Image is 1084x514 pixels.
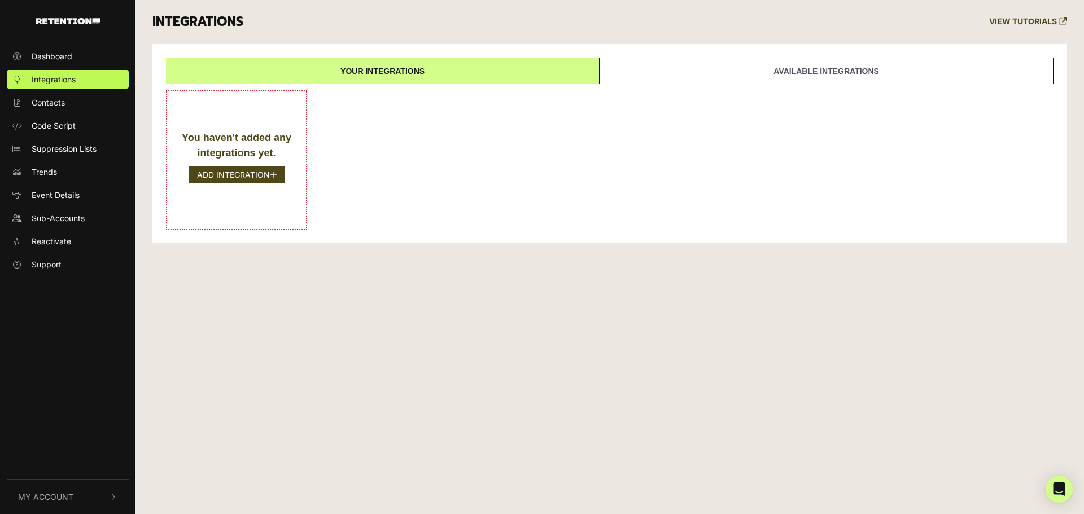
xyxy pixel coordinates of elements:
a: Your integrations [166,58,599,84]
a: Trends [7,162,129,181]
span: Trends [32,166,57,178]
div: You haven't added any integrations yet. [178,130,295,161]
img: Retention.com [36,18,100,24]
h3: INTEGRATIONS [152,14,243,30]
a: Integrations [7,70,129,89]
span: Suppression Lists [32,143,97,155]
span: Code Script [32,120,76,131]
span: Contacts [32,96,65,108]
a: Code Script [7,116,129,135]
a: Suppression Lists [7,139,129,158]
a: Dashboard [7,47,129,65]
span: Dashboard [32,50,72,62]
button: ADD INTEGRATION [189,166,285,183]
div: Open Intercom Messenger [1046,476,1073,503]
a: Event Details [7,186,129,204]
span: My Account [18,491,73,503]
span: Event Details [32,189,80,201]
a: Contacts [7,93,129,112]
button: My Account [7,480,129,514]
span: Support [32,258,62,270]
a: Support [7,255,129,274]
span: Reactivate [32,235,71,247]
a: Sub-Accounts [7,209,129,227]
span: Sub-Accounts [32,212,85,224]
a: Available integrations [599,58,1054,84]
a: VIEW TUTORIALS [989,17,1067,27]
a: Reactivate [7,232,129,251]
span: Integrations [32,73,76,85]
